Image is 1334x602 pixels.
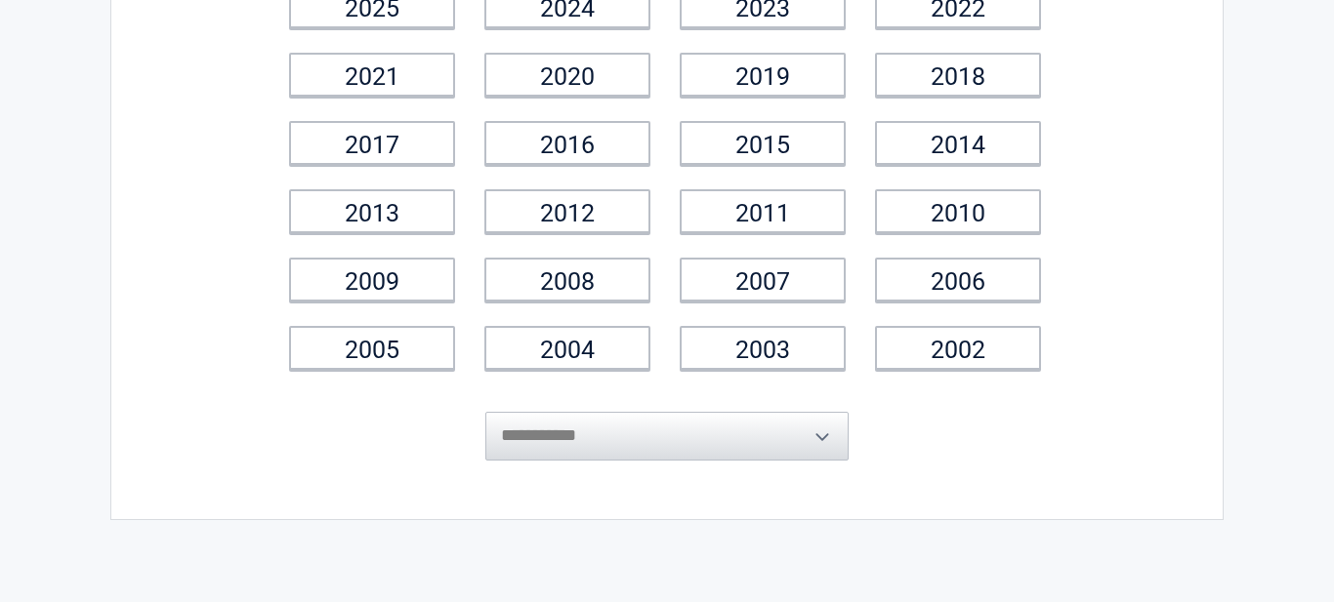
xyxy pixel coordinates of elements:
a: 2006 [875,258,1041,301]
a: 2016 [484,121,650,165]
a: 2005 [289,326,455,370]
a: 2018 [875,53,1041,97]
a: 2004 [484,326,650,370]
a: 2020 [484,53,650,97]
a: 2015 [680,121,846,165]
a: 2003 [680,326,846,370]
a: 2011 [680,189,846,233]
a: 2013 [289,189,455,233]
a: 2017 [289,121,455,165]
a: 2002 [875,326,1041,370]
a: 2008 [484,258,650,301]
a: 2019 [680,53,846,97]
a: 2007 [680,258,846,301]
a: 2014 [875,121,1041,165]
a: 2010 [875,189,1041,233]
a: 2009 [289,258,455,301]
a: 2012 [484,189,650,233]
a: 2021 [289,53,455,97]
